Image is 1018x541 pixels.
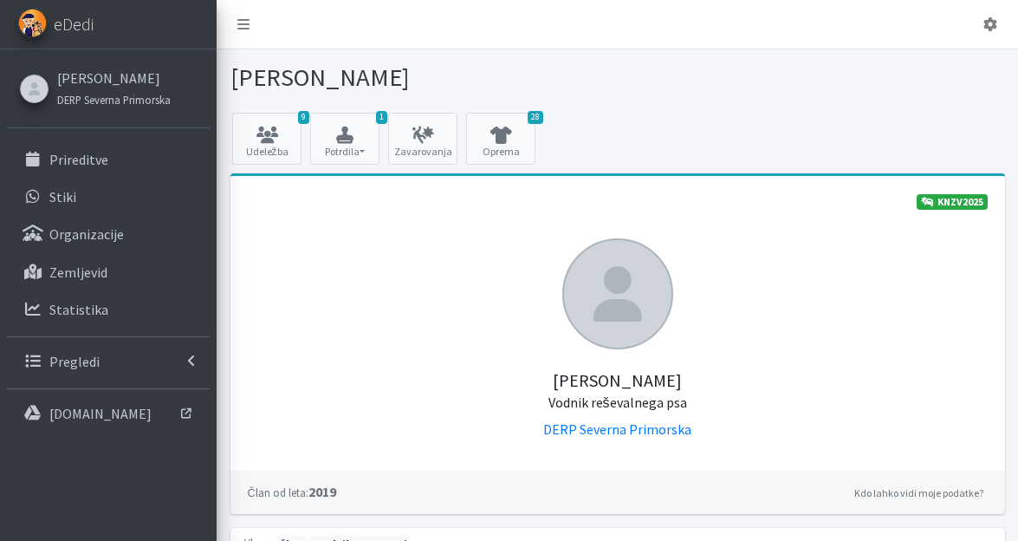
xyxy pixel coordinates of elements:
[7,396,210,431] a: [DOMAIN_NAME]
[850,483,988,504] a: Kdo lahko vidi moje podatke?
[49,264,107,281] p: Zemljevid
[248,486,308,499] small: Član od leta:
[528,111,543,124] span: 28
[7,217,210,251] a: Organizacije
[7,179,210,214] a: Stiki
[7,142,210,177] a: Prireditve
[18,9,47,37] img: eDedi
[376,111,387,124] span: 1
[7,292,210,327] a: Statistika
[466,113,535,165] a: 28 Oprema
[917,194,988,210] a: KNZV2025
[548,394,687,411] small: Vodnik reševalnega psa
[230,62,612,93] h1: [PERSON_NAME]
[49,405,152,422] p: [DOMAIN_NAME]
[543,420,691,438] a: DERP Severna Primorska
[248,483,336,500] strong: 2019
[248,349,988,412] h5: [PERSON_NAME]
[298,111,309,124] span: 9
[7,255,210,290] a: Zemljevid
[310,113,379,165] button: 1 Potrdila
[57,88,171,109] a: DERP Severna Primorska
[7,344,210,379] a: Pregledi
[54,11,94,37] span: eDedi
[49,225,124,243] p: Organizacije
[388,113,457,165] a: Zavarovanja
[49,151,108,168] p: Prireditve
[49,301,108,318] p: Statistika
[57,93,171,107] small: DERP Severna Primorska
[232,113,302,165] a: 9 Udeležba
[57,68,171,88] a: [PERSON_NAME]
[49,188,76,205] p: Stiki
[49,353,100,370] p: Pregledi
